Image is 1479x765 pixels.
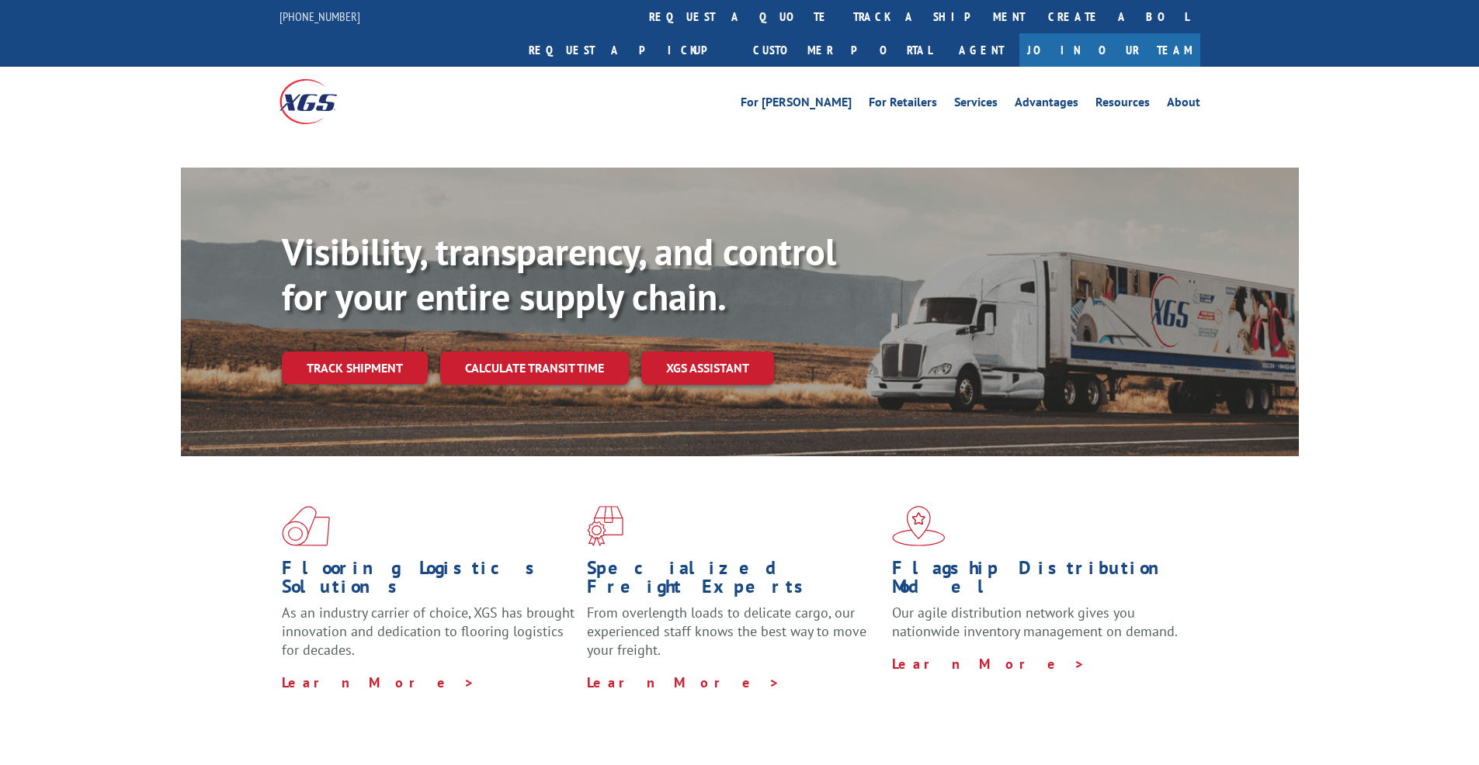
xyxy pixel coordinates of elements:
[1019,33,1200,67] a: Join Our Team
[587,673,780,691] a: Learn More >
[741,96,852,113] a: For [PERSON_NAME]
[282,351,428,384] a: Track shipment
[587,559,880,604] h1: Specialized Freight Experts
[741,33,943,67] a: Customer Portal
[892,559,1186,604] h1: Flagship Distribution Model
[282,227,836,320] b: Visibility, transparency, and control for your entire supply chain.
[282,673,475,691] a: Learn More >
[641,351,774,385] a: XGS ASSISTANT
[282,604,575,659] span: As an industry carrier of choice, XGS has brought innovation and dedication to flooring logistics...
[1167,96,1200,113] a: About
[892,655,1085,673] a: Learn More >
[892,604,1178,640] span: Our agile distribution network gives you nationwide inventory management on demand.
[954,96,998,113] a: Services
[587,506,623,546] img: xgs-icon-focused-on-flooring-red
[1015,96,1078,113] a: Advantages
[282,559,575,604] h1: Flooring Logistics Solutions
[587,604,880,673] p: From overlength loads to delicate cargo, our experienced staff knows the best way to move your fr...
[517,33,741,67] a: Request a pickup
[892,506,946,546] img: xgs-icon-flagship-distribution-model-red
[279,9,360,24] a: [PHONE_NUMBER]
[869,96,937,113] a: For Retailers
[1095,96,1150,113] a: Resources
[943,33,1019,67] a: Agent
[282,506,330,546] img: xgs-icon-total-supply-chain-intelligence-red
[440,351,629,385] a: Calculate transit time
